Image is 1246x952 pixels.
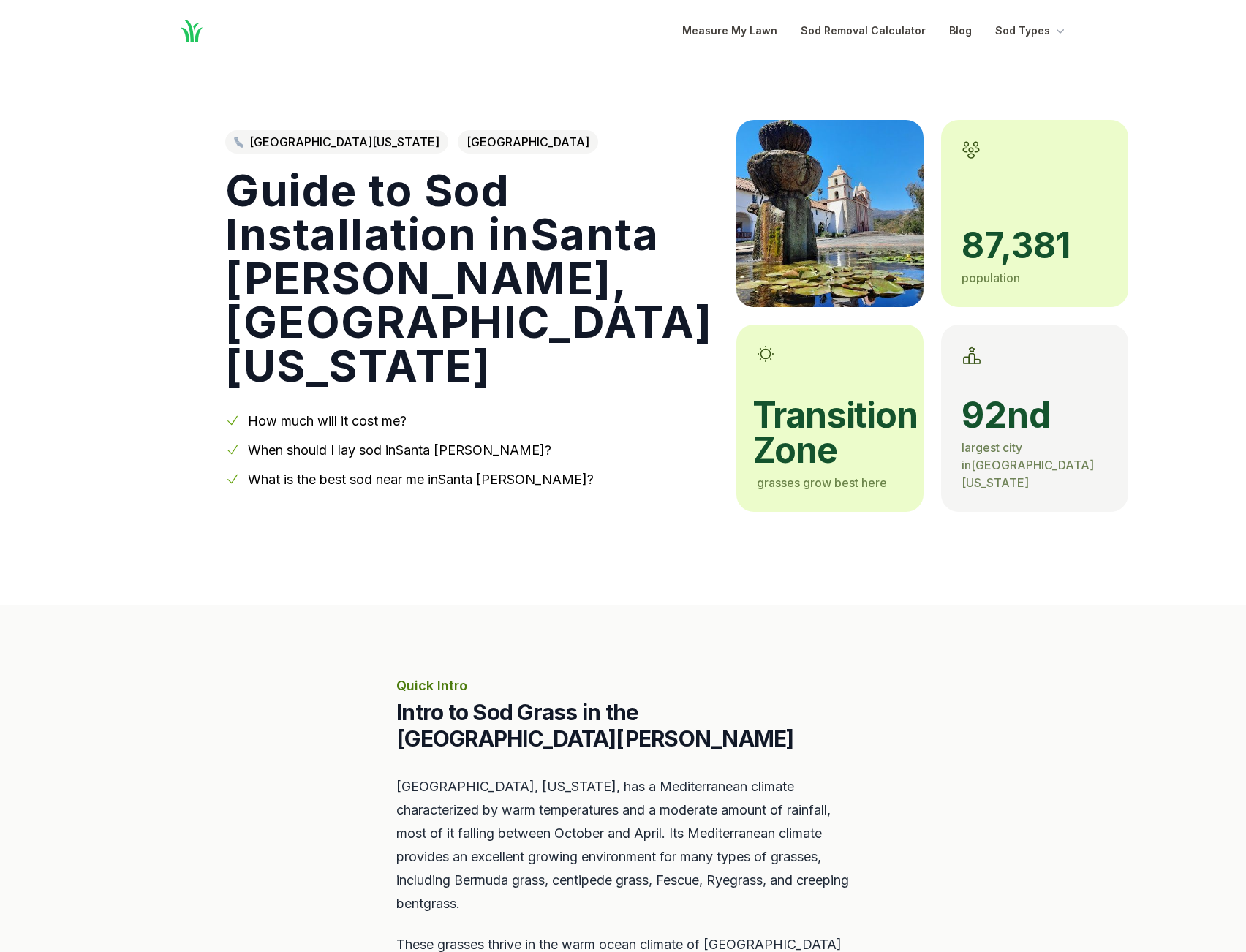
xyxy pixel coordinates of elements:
h1: Guide to Sod Installation in Santa [PERSON_NAME] , [GEOGRAPHIC_DATA][US_STATE] [225,168,713,388]
span: grasses grow best here [757,475,887,490]
span: 92nd [962,398,1108,433]
img: A picture of Santa Barbara [736,120,924,307]
a: When should I lay sod inSanta [PERSON_NAME]? [248,442,551,458]
h2: Intro to Sod Grass in the [GEOGRAPHIC_DATA][PERSON_NAME] [396,699,850,752]
a: Sod Removal Calculator [801,22,926,39]
span: [GEOGRAPHIC_DATA] [458,130,598,154]
span: largest city in [GEOGRAPHIC_DATA][US_STATE] [962,440,1094,490]
img: Southern California state outline [234,137,243,148]
a: What is the best sod near me inSanta [PERSON_NAME]? [248,472,594,487]
a: Blog [949,22,972,39]
a: Measure My Lawn [682,22,777,39]
span: population [962,271,1020,285]
span: 87,381 [962,228,1108,263]
button: Sod Types [995,22,1068,39]
span: transition zone [752,398,903,468]
p: [GEOGRAPHIC_DATA], [US_STATE], has a Mediterranean climate characterized by warm temperatures and... [396,775,850,915]
a: [GEOGRAPHIC_DATA][US_STATE] [225,130,448,154]
a: How much will it cost me? [248,413,407,428]
p: Quick Intro [396,676,850,696]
